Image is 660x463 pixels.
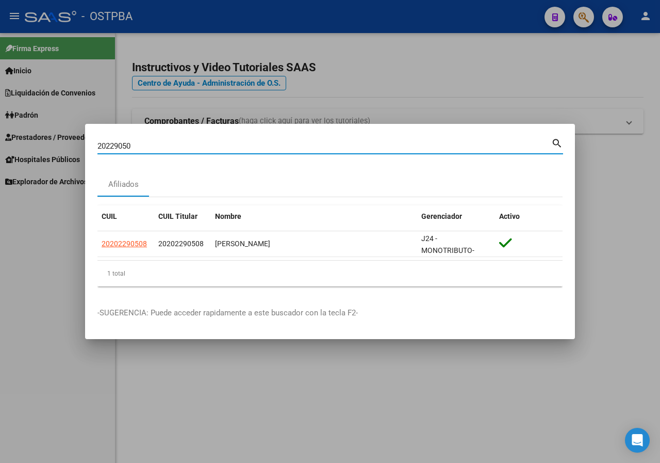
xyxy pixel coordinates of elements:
div: [PERSON_NAME] [215,238,413,250]
span: CUIL [102,212,117,220]
div: Open Intercom Messenger [625,428,650,453]
span: CUIL Titular [158,212,197,220]
datatable-header-cell: Nombre [211,205,417,228]
span: J24 - MONOTRIBUTO-IGUALDAD SALUD-PRENSA [421,234,482,278]
datatable-header-cell: Gerenciador [417,205,495,228]
span: Activo [499,212,520,220]
span: Nombre [215,212,241,220]
span: 20202290508 [158,240,204,248]
datatable-header-cell: Activo [495,205,563,228]
span: 20202290508 [102,240,147,248]
div: 1 total [97,261,563,286]
datatable-header-cell: CUIL Titular [154,205,211,228]
p: -SUGERENCIA: Puede acceder rapidamente a este buscador con la tecla F2- [97,307,563,319]
mat-icon: search [551,136,563,149]
datatable-header-cell: CUIL [97,205,154,228]
div: Afiliados [108,179,139,190]
span: Gerenciador [421,212,462,220]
